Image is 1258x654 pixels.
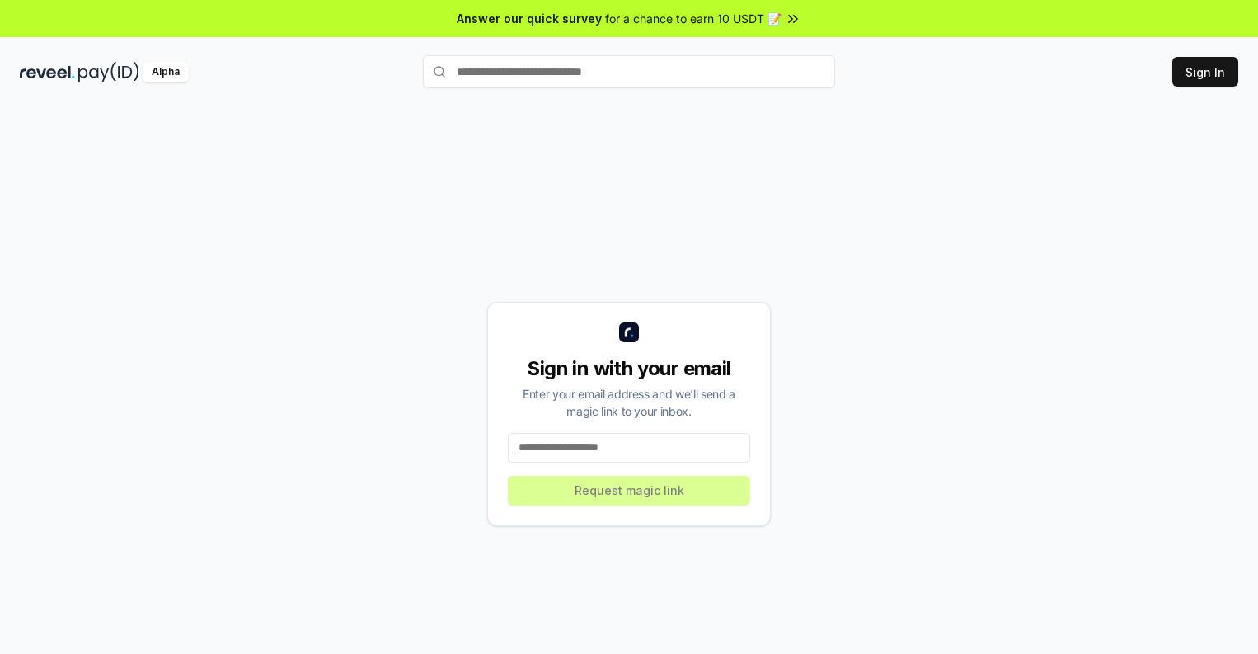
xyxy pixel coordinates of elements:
[508,355,750,382] div: Sign in with your email
[1172,57,1238,87] button: Sign In
[508,385,750,420] div: Enter your email address and we’ll send a magic link to your inbox.
[78,62,139,82] img: pay_id
[605,10,782,27] span: for a chance to earn 10 USDT 📝
[143,62,189,82] div: Alpha
[457,10,602,27] span: Answer our quick survey
[20,62,75,82] img: reveel_dark
[619,322,639,342] img: logo_small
